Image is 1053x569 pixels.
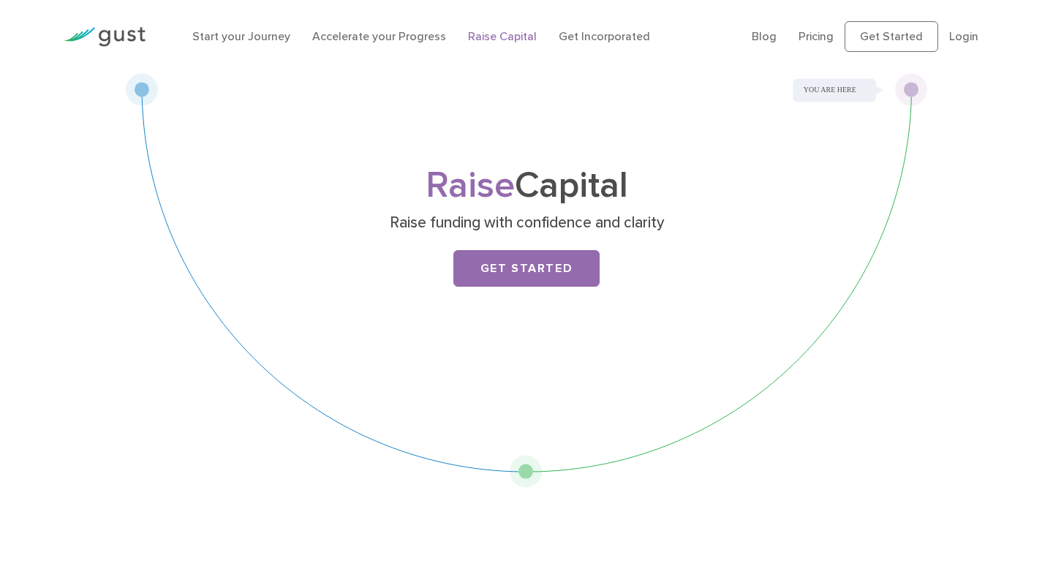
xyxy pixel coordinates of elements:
h1: Capital [238,169,815,203]
a: Login [949,29,978,43]
a: Raise Capital [468,29,537,43]
a: Get Incorporated [559,29,650,43]
a: Accelerate your Progress [312,29,446,43]
img: Gust Logo [64,27,146,47]
a: Pricing [799,29,834,43]
p: Raise funding with confidence and clarity [244,213,810,233]
span: Raise [426,164,515,207]
a: Get Started [845,21,938,52]
a: Start your Journey [192,29,290,43]
a: Get Started [453,250,600,287]
a: Blog [752,29,777,43]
